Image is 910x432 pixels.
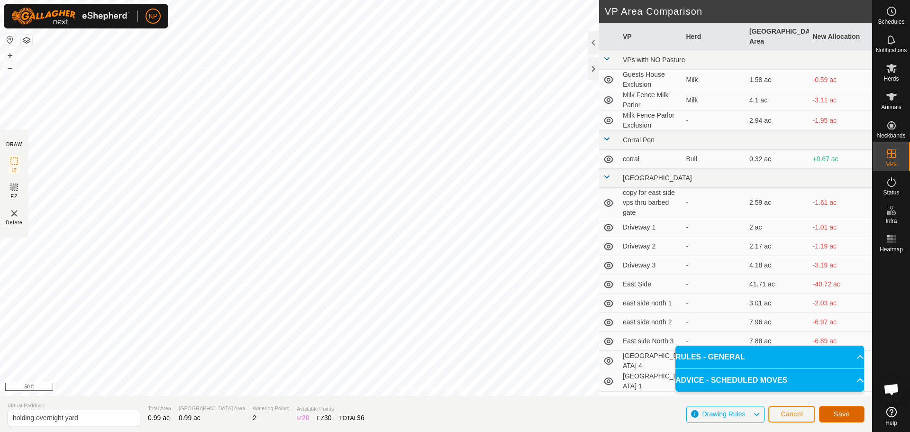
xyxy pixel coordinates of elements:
td: 7.88 ac [746,332,809,351]
td: -1.61 ac [809,188,873,218]
span: 20 [302,414,309,422]
td: east side north 1 [619,294,682,313]
div: - [686,116,742,126]
span: [GEOGRAPHIC_DATA] [623,174,692,182]
div: - [686,279,742,289]
th: New Allocation [809,23,873,51]
div: EZ [317,413,332,423]
div: - [686,396,742,406]
img: Gallagher Logo [11,8,130,25]
span: Status [883,190,899,195]
span: Animals [881,104,901,110]
td: 41.71 ac [746,275,809,294]
button: – [4,62,16,74]
span: Heatmap [880,247,903,252]
div: - [686,317,742,327]
td: 3.01 ac [746,294,809,313]
td: 2.17 ac [746,237,809,256]
span: 0.99 ac [179,414,200,422]
td: corral [619,150,682,169]
span: Herds [883,76,899,82]
span: Neckbands [877,133,905,138]
span: Schedules [878,19,904,25]
td: 1.58 ac [746,70,809,90]
td: 2.59 ac [746,188,809,218]
td: 2.94 ac [746,110,809,131]
td: -0.59 ac [809,70,873,90]
td: -3.19 ac [809,256,873,275]
span: Save [834,410,850,418]
td: Milk Fence Parlor Exclusion [619,110,682,131]
span: 30 [324,414,332,422]
span: ADVICE - SCHEDULED MOVES [675,375,787,386]
span: EZ [11,193,18,200]
span: Virtual Paddock [8,402,140,410]
img: VP [9,208,20,219]
div: Bull [686,154,742,164]
span: Watering Points [253,404,289,413]
td: Driveway 1 [619,218,682,237]
td: -6.89 ac [809,332,873,351]
span: VPs with NO Pasture [623,56,685,64]
div: - [686,198,742,208]
div: DRAW [6,141,22,148]
span: Drawing Rules [702,410,745,418]
span: Notifications [876,47,907,53]
th: VP [619,23,682,51]
td: [GEOGRAPHIC_DATA] 1 [619,371,682,392]
span: Delete [6,219,23,226]
div: IZ [297,413,309,423]
div: TOTAL [339,413,364,423]
button: Reset Map [4,34,16,46]
div: - [686,222,742,232]
td: 0.32 ac [746,150,809,169]
td: east side north 2 [619,313,682,332]
td: East side North 3 [619,332,682,351]
button: Save [819,406,864,423]
button: Cancel [768,406,815,423]
span: Cancel [781,410,803,418]
div: - [686,336,742,346]
a: Contact Us [446,384,473,392]
td: copy for east side vps thru barbed gate [619,188,682,218]
span: 2 [253,414,256,422]
div: Open chat [877,375,906,404]
span: IZ [12,167,17,174]
td: East Side [619,275,682,294]
div: Milk [686,95,742,105]
span: KP [149,11,158,21]
td: -2.03 ac [809,294,873,313]
td: -1.01 ac [809,218,873,237]
td: Driveway 2 [619,237,682,256]
button: + [4,50,16,61]
span: [GEOGRAPHIC_DATA] Area [179,404,245,413]
td: +0.67 ac [809,150,873,169]
div: Milk [686,75,742,85]
td: 2 ac [746,218,809,237]
p-accordion-header: ADVICE - SCHEDULED MOVES [675,369,864,392]
span: Total Area [148,404,171,413]
td: [GEOGRAPHIC_DATA] 4 [619,351,682,371]
td: 4.18 ac [746,256,809,275]
div: - [686,260,742,270]
td: Driveway 3 [619,256,682,275]
td: -1.95 ac [809,110,873,131]
td: 4.1 ac [746,90,809,110]
span: Help [885,420,897,426]
span: RULES - GENERAL [675,351,745,363]
span: Available Points [297,405,364,413]
td: -6.97 ac [809,313,873,332]
span: 36 [357,414,364,422]
td: East Side South 2 [619,392,682,411]
a: Privacy Policy [399,384,434,392]
td: 7.96 ac [746,313,809,332]
td: Guests House Exclusion [619,70,682,90]
div: - [686,298,742,308]
button: Map Layers [21,35,32,46]
span: VPs [886,161,896,167]
td: -40.72 ac [809,275,873,294]
span: 0.99 ac [148,414,170,422]
th: [GEOGRAPHIC_DATA] Area [746,23,809,51]
span: Infra [885,218,897,224]
td: -1.19 ac [809,237,873,256]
